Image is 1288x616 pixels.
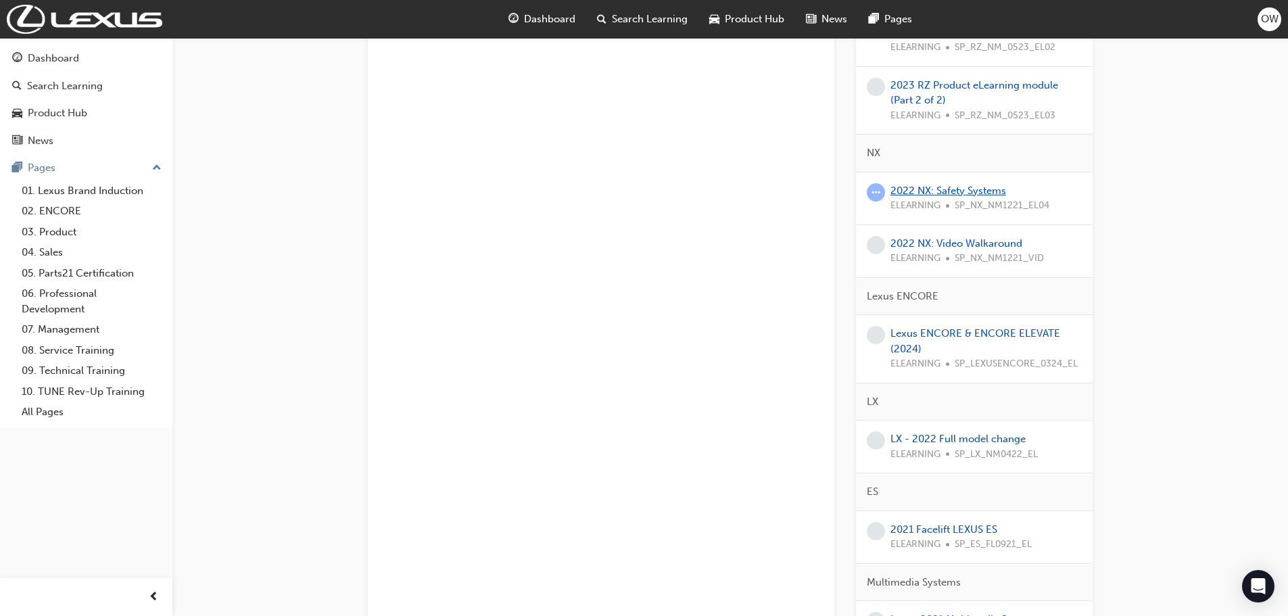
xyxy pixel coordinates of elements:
[890,40,940,55] span: ELEARNING
[890,251,940,266] span: ELEARNING
[16,402,167,423] a: All Pages
[955,198,1049,214] span: SP_NX_NM1221_EL04
[12,53,22,65] span: guage-icon
[955,108,1055,124] span: SP_RZ_NM_0523_EL03
[890,447,940,463] span: ELEARNING
[955,251,1044,266] span: SP_NX_NM1221_VID
[955,40,1055,55] span: SP_RZ_NM_0523_EL02
[955,537,1032,552] span: SP_ES_FL0921_EL
[12,135,22,147] span: news-icon
[867,326,885,344] span: learningRecordVerb_NONE-icon
[16,222,167,243] a: 03. Product
[890,433,1026,445] a: LX - 2022 Full model change
[586,5,698,33] a: search-iconSearch Learning
[149,589,159,606] span: prev-icon
[5,156,167,181] button: Pages
[5,128,167,153] a: News
[16,181,167,202] a: 01. Lexus Brand Induction
[16,381,167,402] a: 10. TUNE Rev-Up Training
[27,78,103,94] div: Search Learning
[5,101,167,126] a: Product Hub
[867,484,878,500] span: ES
[28,160,55,176] div: Pages
[890,537,940,552] span: ELEARNING
[28,51,79,66] div: Dashboard
[16,360,167,381] a: 09. Technical Training
[821,11,847,27] span: News
[867,431,885,450] span: learningRecordVerb_NONE-icon
[869,11,879,28] span: pages-icon
[890,356,940,372] span: ELEARNING
[16,263,167,284] a: 05. Parts21 Certification
[524,11,575,27] span: Dashboard
[12,80,22,93] span: search-icon
[1261,11,1279,27] span: OW
[16,242,167,263] a: 04. Sales
[955,447,1038,463] span: SP_LX_NM0422_EL
[12,162,22,174] span: pages-icon
[890,11,1057,39] a: 2023 RZ Product eLearning Module (Part 1 of 2)
[890,79,1058,107] a: 2023 RZ Product eLearning module (Part 2 of 2)
[890,108,940,124] span: ELEARNING
[867,78,885,96] span: learningRecordVerb_NONE-icon
[858,5,923,33] a: pages-iconPages
[867,522,885,540] span: learningRecordVerb_NONE-icon
[16,283,167,319] a: 06. Professional Development
[725,11,784,27] span: Product Hub
[867,394,878,410] span: LX
[709,11,719,28] span: car-icon
[5,74,167,99] a: Search Learning
[1258,7,1281,31] button: OW
[884,11,912,27] span: Pages
[867,183,885,202] span: learningRecordVerb_ATTEMPT-icon
[16,201,167,222] a: 02. ENCORE
[28,133,53,149] div: News
[16,319,167,340] a: 07. Management
[867,289,938,304] span: Lexus ENCORE
[890,198,940,214] span: ELEARNING
[7,5,162,34] img: Trak
[867,575,961,590] span: Multimedia Systems
[806,11,816,28] span: news-icon
[867,236,885,254] span: learningRecordVerb_NONE-icon
[28,105,87,121] div: Product Hub
[5,46,167,71] a: Dashboard
[795,5,858,33] a: news-iconNews
[597,11,606,28] span: search-icon
[612,11,688,27] span: Search Learning
[12,108,22,120] span: car-icon
[867,145,880,161] span: NX
[152,160,162,177] span: up-icon
[698,5,795,33] a: car-iconProduct Hub
[890,237,1022,250] a: 2022 NX: Video Walkaround
[890,327,1060,355] a: Lexus ENCORE & ENCORE ELEVATE (2024)
[5,43,167,156] button: DashboardSearch LearningProduct HubNews
[890,523,997,536] a: 2021 Facelift LEXUS ES
[890,185,1006,197] a: 2022 NX: Safety Systems
[16,340,167,361] a: 08. Service Training
[498,5,586,33] a: guage-iconDashboard
[1242,570,1274,602] div: Open Intercom Messenger
[955,356,1078,372] span: SP_LEXUSENCORE_0324_EL
[508,11,519,28] span: guage-icon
